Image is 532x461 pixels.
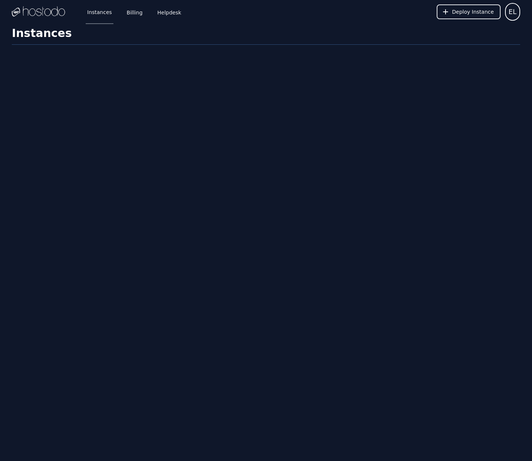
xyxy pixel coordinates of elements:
[509,7,516,17] span: EL
[505,3,520,21] button: User menu
[12,27,520,45] h1: Instances
[452,8,494,16] span: Deploy Instance
[437,4,501,19] button: Deploy Instance
[12,6,65,17] img: Logo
